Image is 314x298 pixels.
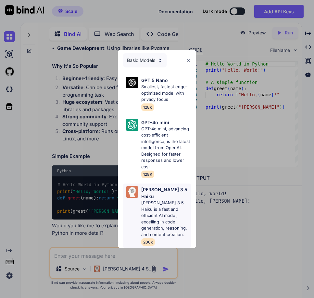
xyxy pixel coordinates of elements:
[126,186,138,198] img: Pick Models
[141,186,191,200] p: [PERSON_NAME] 3.5 Haiku
[141,171,154,178] span: 128K
[141,84,191,103] p: Smallest, fastest edge-optimized model with privacy focus
[141,126,191,170] p: GPT-4o mini, advancing cost-efficient intelligence, is the latest model from OpenAI. Designed for...
[157,58,163,63] img: Pick Models
[126,77,138,88] img: Pick Models
[141,103,154,111] span: 128k
[141,238,155,246] span: 200k
[126,119,138,131] img: Pick Models
[123,53,167,67] div: Basic Models
[141,77,168,84] p: GPT 5 Nano
[141,119,169,126] p: GPT-4o mini
[141,200,191,238] p: [PERSON_NAME] 3.5 Haiku is a fast and efficient AI model, excelling in code generation, reasoning...
[185,58,191,63] img: close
